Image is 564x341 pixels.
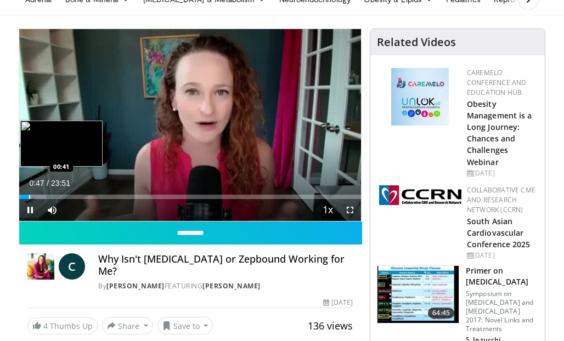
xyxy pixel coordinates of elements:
button: Mute [41,199,63,221]
h4: Why Isn't [MEDICAL_DATA] or Zepbound Working for Me? [98,253,353,277]
p: Symposium on [MEDICAL_DATA] and [MEDICAL_DATA] 2017: Novel Links and Treatments [466,289,538,333]
span: 64:45 [428,308,454,319]
div: [DATE] [323,298,353,308]
button: Playback Rate [317,199,339,221]
a: 4 Thumbs Up [27,317,98,334]
img: 022d2313-3eaa-4549-99ac-ae6801cd1fdc.150x105_q85_crop-smart_upscale.jpg [377,266,459,323]
a: CaReMeLO Conference and Education Hub [467,68,526,97]
div: Progress Bar [19,195,361,199]
button: Save to [157,317,213,334]
a: C [59,253,85,280]
button: Fullscreen [339,199,361,221]
span: 136 views [308,319,353,332]
a: Obesity Management is a Long Journey: Chances and Challenges Webinar [467,99,532,167]
h3: Primer on [MEDICAL_DATA] [466,265,538,287]
a: [PERSON_NAME] [202,281,261,291]
img: a04ee3ba-8487-4636-b0fb-5e8d268f3737.png.150x105_q85_autocrop_double_scale_upscale_version-0.2.png [379,185,461,205]
a: Collaborative CME and Research Network (CCRN) [467,185,535,214]
div: By FEATURING [98,281,353,291]
h4: Related Videos [377,36,456,49]
button: Pause [19,199,41,221]
button: Share [102,317,153,334]
div: [DATE] [467,168,536,178]
a: [PERSON_NAME] [106,281,165,291]
span: 23:51 [51,179,70,187]
div: [DATE] [467,251,536,260]
img: 45df64a9-a6de-482c-8a90-ada250f7980c.png.150x105_q85_autocrop_double_scale_upscale_version-0.2.jpg [391,68,449,126]
span: 4 [43,321,48,331]
img: image.jpeg [20,121,103,167]
img: Dr. Carolynn Francavilla [27,253,54,280]
span: / [47,179,49,187]
span: 0:47 [29,179,44,187]
video-js: Video Player [19,29,361,221]
a: South Asian Cardiovascular Conference 2025 [467,216,531,249]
